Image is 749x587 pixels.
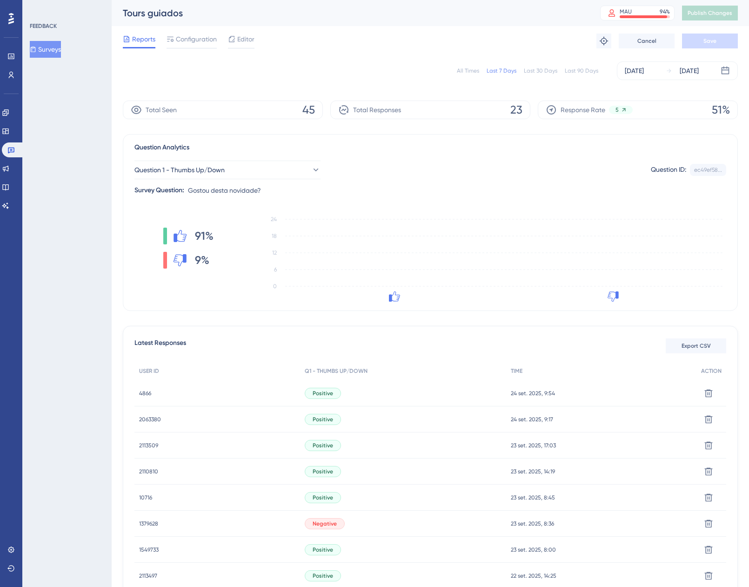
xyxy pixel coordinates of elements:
span: Total Seen [146,104,177,115]
div: All Times [457,67,479,74]
span: Response Rate [561,104,605,115]
span: Total Responses [353,104,401,115]
span: 23 set. 2025, 8:36 [511,520,554,527]
span: Positive [313,468,333,475]
span: 45 [302,102,315,117]
span: 23 set. 2025, 8:45 [511,494,555,501]
span: Question 1 - Thumbs Up/Down [134,164,225,175]
span: 51% [712,102,730,117]
span: Configuration [176,34,217,45]
span: 10716 [139,494,152,501]
span: 2063380 [139,416,161,423]
div: Survey Question: [134,185,184,196]
button: Export CSV [666,338,726,353]
span: Cancel [637,37,656,45]
span: ACTION [701,367,722,375]
button: Save [682,34,738,48]
span: Positive [313,390,333,397]
span: Reports [132,34,155,45]
div: [DATE] [680,65,699,76]
span: Export CSV [682,342,711,350]
span: 5 [615,106,619,114]
span: Positive [313,546,333,553]
div: [DATE] [625,65,644,76]
span: 1379628 [139,520,158,527]
button: Question 1 - Thumbs Up/Down [134,161,321,179]
span: 2110810 [139,468,158,475]
span: 2113509 [139,442,158,449]
span: Positive [313,442,333,449]
span: 9% [195,253,209,268]
span: USER ID [139,367,159,375]
span: 23 set. 2025, 17:03 [511,442,556,449]
span: Positive [313,416,333,423]
span: Save [703,37,716,45]
tspan: 12 [272,250,277,256]
div: Question ID: [651,164,686,176]
span: TIME [511,367,522,375]
span: 4866 [139,390,151,397]
tspan: 6 [274,266,277,273]
span: 1549733 [139,546,159,553]
span: 24 set. 2025, 9:54 [511,390,555,397]
div: FEEDBACK [30,22,57,30]
div: Tours guiados [123,7,577,20]
tspan: 24 [271,216,277,223]
div: Last 30 Days [524,67,557,74]
div: MAU [620,8,632,15]
tspan: 18 [272,233,277,239]
tspan: 0 [273,283,277,290]
span: Positive [313,572,333,580]
span: Question Analytics [134,142,189,153]
button: Surveys [30,41,61,58]
span: 2113497 [139,572,157,580]
button: Cancel [619,34,675,48]
span: Latest Responses [134,337,186,354]
button: Publish Changes [682,6,738,20]
span: 24 set. 2025, 9:17 [511,416,553,423]
span: Positive [313,494,333,501]
div: ec49ef58... [694,166,722,174]
span: 23 set. 2025, 8:00 [511,546,556,553]
span: 22 set. 2025, 14:25 [511,572,556,580]
span: 91% [195,229,214,243]
div: Last 90 Days [565,67,598,74]
span: Editor [237,34,254,45]
span: 23 [510,102,522,117]
div: Last 7 Days [487,67,516,74]
span: Gostou desta novidade? [188,185,261,196]
span: Negative [313,520,337,527]
span: Publish Changes [688,9,732,17]
span: Q1 - THUMBS UP/DOWN [305,367,368,375]
div: 94 % [660,8,670,15]
span: 23 set. 2025, 14:19 [511,468,555,475]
